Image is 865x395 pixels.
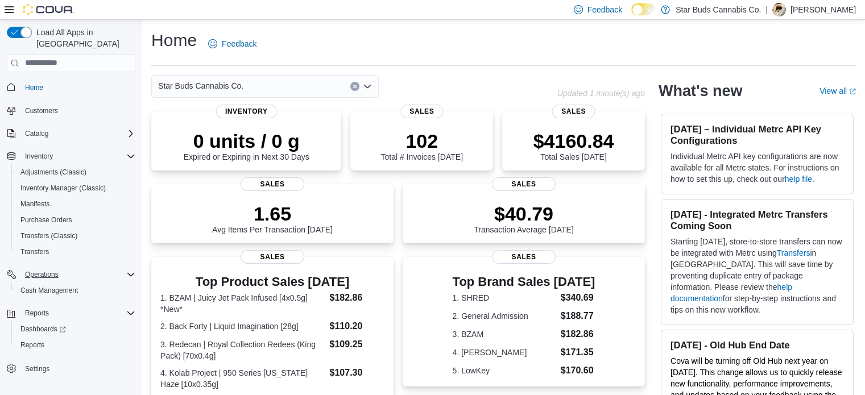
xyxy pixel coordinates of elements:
[32,27,135,49] span: Load All Apps in [GEOGRAPHIC_DATA]
[561,327,595,341] dd: $182.86
[216,105,277,118] span: Inventory
[777,248,810,257] a: Transfers
[25,129,48,138] span: Catalog
[533,130,614,161] div: Total Sales [DATE]
[2,126,140,142] button: Catalog
[16,213,135,227] span: Purchase Orders
[11,164,140,180] button: Adjustments (Classic)
[160,367,325,390] dt: 4. Kolab Project | 950 Series [US_STATE] Haze [10x0.35g]
[329,319,384,333] dd: $110.20
[20,362,54,376] a: Settings
[671,151,844,185] p: Individual Metrc API key configurations are now available for all Metrc states. For instructions ...
[16,322,71,336] a: Dashboards
[16,245,135,259] span: Transfers
[184,130,309,152] p: 0 units / 0 g
[158,79,243,93] span: Star Buds Cannabis Co.
[25,364,49,373] span: Settings
[492,250,556,264] span: Sales
[160,275,384,289] h3: Top Product Sales [DATE]
[23,4,74,15] img: Cova
[772,3,786,16] div: Kerry Bowley
[16,181,110,195] a: Inventory Manager (Classic)
[380,130,462,161] div: Total # Invoices [DATE]
[20,215,72,224] span: Purchase Orders
[11,180,140,196] button: Inventory Manager (Classic)
[20,80,135,94] span: Home
[2,360,140,376] button: Settings
[329,366,384,380] dd: $107.30
[16,229,82,243] a: Transfers (Classic)
[16,284,135,297] span: Cash Management
[533,130,614,152] p: $4160.84
[350,82,359,91] button: Clear input
[20,149,57,163] button: Inventory
[16,197,135,211] span: Manifests
[20,306,53,320] button: Reports
[25,309,49,318] span: Reports
[20,184,106,193] span: Inventory Manager (Classic)
[453,310,556,322] dt: 2. General Admission
[671,123,844,146] h3: [DATE] – Individual Metrc API Key Configurations
[20,247,49,256] span: Transfers
[11,228,140,244] button: Transfers (Classic)
[671,339,844,351] h3: [DATE] - Old Hub End Date
[20,306,135,320] span: Reports
[671,236,844,315] p: Starting [DATE], store-to-store transfers can now be integrated with Metrc using in [GEOGRAPHIC_D...
[16,338,135,352] span: Reports
[2,79,140,95] button: Home
[16,197,54,211] a: Manifests
[241,250,304,264] span: Sales
[561,291,595,305] dd: $340.69
[453,347,556,358] dt: 4. [PERSON_NAME]
[659,82,742,100] h2: What's new
[11,282,140,298] button: Cash Management
[2,267,140,282] button: Operations
[820,86,856,95] a: View allExternal link
[160,321,325,332] dt: 2. Back Forty | Liquid Imagination [28g]
[11,244,140,260] button: Transfers
[20,340,44,350] span: Reports
[241,177,304,191] span: Sales
[20,104,63,118] a: Customers
[20,268,63,281] button: Operations
[20,103,135,118] span: Customers
[671,282,792,303] a: help documentation
[676,3,761,16] p: Star Buds Cannabis Co.
[16,284,82,297] a: Cash Management
[631,15,632,16] span: Dark Mode
[20,127,53,140] button: Catalog
[25,83,43,92] span: Home
[16,213,77,227] a: Purchase Orders
[212,202,333,234] div: Avg Items Per Transaction [DATE]
[400,105,443,118] span: Sales
[561,364,595,377] dd: $170.60
[11,321,140,337] a: Dashboards
[2,305,140,321] button: Reports
[25,152,53,161] span: Inventory
[16,245,53,259] a: Transfers
[671,209,844,231] h3: [DATE] - Integrated Metrc Transfers Coming Soon
[631,3,655,15] input: Dark Mode
[20,286,78,295] span: Cash Management
[453,292,556,303] dt: 1. SHRED
[16,229,135,243] span: Transfers (Classic)
[453,275,595,289] h3: Top Brand Sales [DATE]
[184,130,309,161] div: Expired or Expiring in Next 30 Days
[20,325,66,334] span: Dashboards
[785,174,812,184] a: help file
[492,177,556,191] span: Sales
[16,165,91,179] a: Adjustments (Classic)
[561,346,595,359] dd: $171.35
[16,165,135,179] span: Adjustments (Classic)
[16,322,135,336] span: Dashboards
[16,181,135,195] span: Inventory Manager (Classic)
[363,82,372,91] button: Open list of options
[222,38,256,49] span: Feedback
[20,199,49,209] span: Manifests
[20,361,135,375] span: Settings
[474,202,574,234] div: Transaction Average [DATE]
[765,3,768,16] p: |
[151,29,197,52] h1: Home
[20,168,86,177] span: Adjustments (Classic)
[849,88,856,95] svg: External link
